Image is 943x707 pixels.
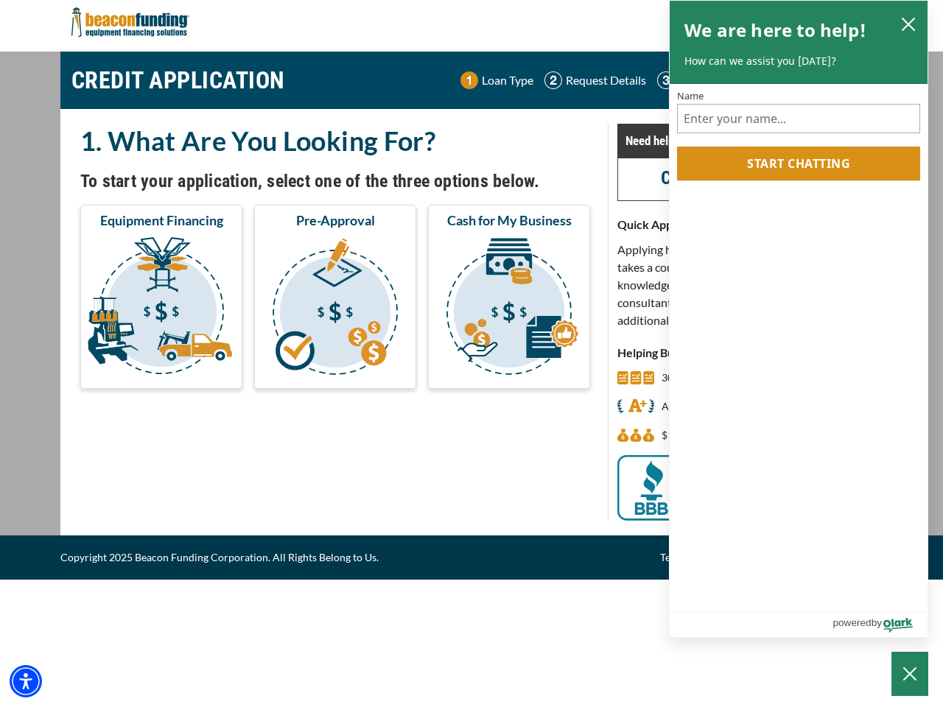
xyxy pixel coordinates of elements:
[60,549,379,566] span: Copyright 2025 Beacon Funding Corporation. All Rights Belong to Us.
[677,104,920,133] input: Name
[617,344,872,362] p: Helping Businesses Grow for Over Years
[662,426,802,444] p: $1,842,298,412 in Financed Equipment
[544,71,562,89] img: Step 2
[625,132,863,150] p: Need help with the application?
[660,549,719,566] a: Terms of Use
[617,241,872,329] p: Applying has no cost or commitment and only takes a couple of minutes to complete. Our knowledgea...
[657,71,675,89] img: Step 3
[447,211,572,229] span: Cash for My Business
[100,211,223,229] span: Equipment Financing
[662,398,754,415] p: A+ Rating With BBB
[80,124,590,158] h2: 1. What Are You Looking For?
[460,71,478,89] img: Step 1
[617,455,872,521] img: BBB Acredited Business and SSL Protection
[684,15,866,45] h2: We are here to help!
[254,205,416,389] button: Pre-Approval
[684,54,913,68] p: How can we assist you [DATE]?
[257,235,413,382] img: Pre-Approval
[71,59,285,102] h1: CREDIT APPLICATION
[482,71,533,89] p: Loan Type
[296,211,375,229] span: Pre-Approval
[80,205,242,389] button: Equipment Financing
[832,613,871,632] span: powered
[677,147,920,180] button: Start chatting
[80,169,590,194] h4: To start your application, select one of the three options below.
[897,13,920,34] button: close chatbox
[661,167,828,189] a: call (847) 897-2499
[677,91,920,101] label: Name
[83,235,239,382] img: Equipment Financing
[566,71,646,89] p: Request Details
[872,613,882,632] span: by
[431,235,587,382] img: Cash for My Business
[428,205,590,389] button: Cash for My Business
[662,369,769,387] p: 30,766 Deals Approved
[832,612,928,637] a: Powered by Olark
[617,216,872,233] p: Quick Application - Fast Response
[891,652,928,696] button: Close Chatbox
[10,665,42,697] div: Accessibility Menu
